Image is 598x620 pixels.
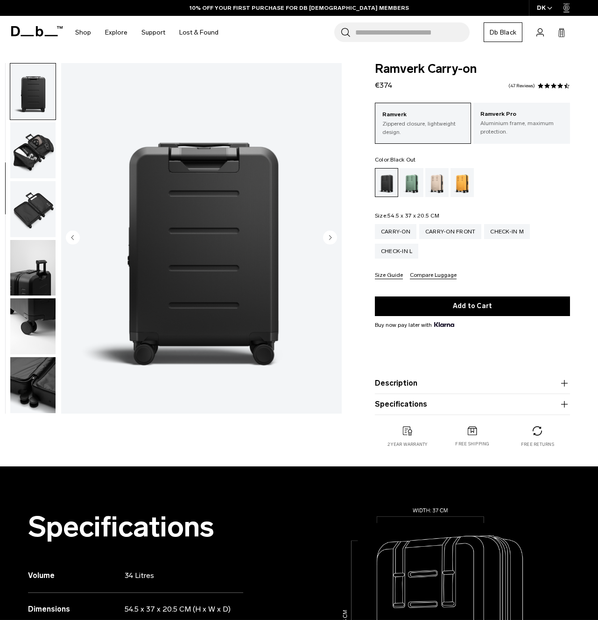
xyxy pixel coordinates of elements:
[10,240,56,296] button: Ramverk Carry-on Black Out
[61,63,342,414] li: 4 / 10
[480,119,563,136] p: Aluminium frame, maximum protection.
[410,272,457,279] button: Compare Luggage
[375,296,570,316] button: Add to Cart
[375,63,570,75] span: Ramverk Carry-on
[484,22,522,42] a: Db Black
[400,168,423,197] a: Green Ray
[10,357,56,414] button: Ramverk Carry-on Black Out
[382,120,464,136] p: Zippered closure, lightweight design.
[10,63,56,120] button: Ramverk Carry-on Black Out
[10,181,56,237] img: Ramverk Carry-on Black Out
[375,272,403,279] button: Size Guide
[434,322,454,327] img: {"height" => 20, "alt" => "Klarna"}
[10,122,56,179] button: Ramverk Carry-on Black Out
[75,16,91,49] a: Shop
[28,570,125,581] h3: Volume
[375,399,570,410] button: Specifications
[375,321,454,329] span: Buy now pay later with
[375,213,439,218] legend: Size:
[61,63,342,414] img: Ramverk Carry-on Black Out
[375,378,570,389] button: Description
[455,441,489,447] p: Free shipping
[10,357,56,413] img: Ramverk Carry-on Black Out
[425,168,449,197] a: Fogbow Beige
[28,604,125,615] h3: Dimensions
[375,224,416,239] a: Carry-on
[521,441,554,448] p: Free returns
[68,16,225,49] nav: Main Navigation
[375,157,416,162] legend: Color:
[450,168,474,197] a: Parhelion Orange
[66,230,80,246] button: Previous slide
[419,224,482,239] a: Carry-on Front
[323,230,337,246] button: Next slide
[375,81,392,90] span: €374
[387,441,428,448] p: 2 year warranty
[125,570,232,581] p: 34 Litres
[28,511,243,542] h2: Specifications
[10,63,56,120] img: Ramverk Carry-on Black Out
[480,110,563,119] p: Ramverk Pro
[10,181,56,238] button: Ramverk Carry-on Black Out
[387,212,439,219] span: 54.5 x 37 x 20.5 CM
[382,110,464,120] p: Ramverk
[508,84,535,88] a: 47 reviews
[10,298,56,355] button: Ramverk Carry-on Black Out
[141,16,165,49] a: Support
[179,16,218,49] a: Lost & Found
[10,240,56,296] img: Ramverk Carry-on Black Out
[484,224,530,239] a: Check-in M
[473,103,570,143] a: Ramverk Pro Aluminium frame, maximum protection.
[390,156,415,163] span: Black Out
[375,244,419,259] a: Check-in L
[375,168,398,197] a: Black Out
[10,298,56,354] img: Ramverk Carry-on Black Out
[190,4,409,12] a: 10% OFF YOUR FIRST PURCHASE FOR DB [DEMOGRAPHIC_DATA] MEMBERS
[10,122,56,178] img: Ramverk Carry-on Black Out
[125,604,232,615] p: 54.5 x 37 x 20.5 CM (H x W x D)
[105,16,127,49] a: Explore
